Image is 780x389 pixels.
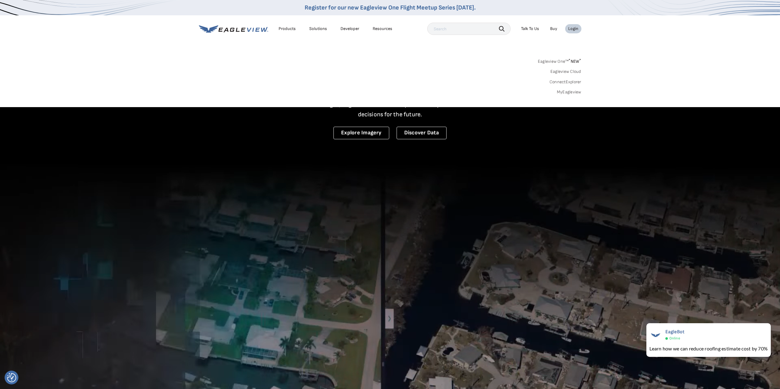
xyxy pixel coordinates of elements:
div: Login [568,26,578,32]
input: Search [427,23,511,35]
img: EagleBot [649,329,662,341]
span: NEW [569,59,581,64]
a: Eagleview Cloud [550,69,581,74]
a: Register for our new Eagleview One Flight Meetup Series [DATE]. [305,4,476,11]
div: Resources [373,26,392,32]
img: Revisit consent button [7,373,16,382]
a: ConnectExplorer [550,79,581,85]
span: EagleBot [665,329,685,335]
div: Products [279,26,296,32]
a: Discover Data [397,127,447,139]
a: Developer [341,26,359,32]
div: Learn how we can reduce roofing estimate cost by 70% [649,345,768,352]
a: Eagleview One™*NEW* [538,57,581,64]
div: Talk To Us [521,26,539,32]
button: Consent Preferences [7,373,16,382]
span: Online [669,336,680,341]
div: Solutions [309,26,327,32]
a: Explore Imagery [333,127,389,139]
a: Buy [550,26,557,32]
a: MyEagleview [557,89,581,95]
